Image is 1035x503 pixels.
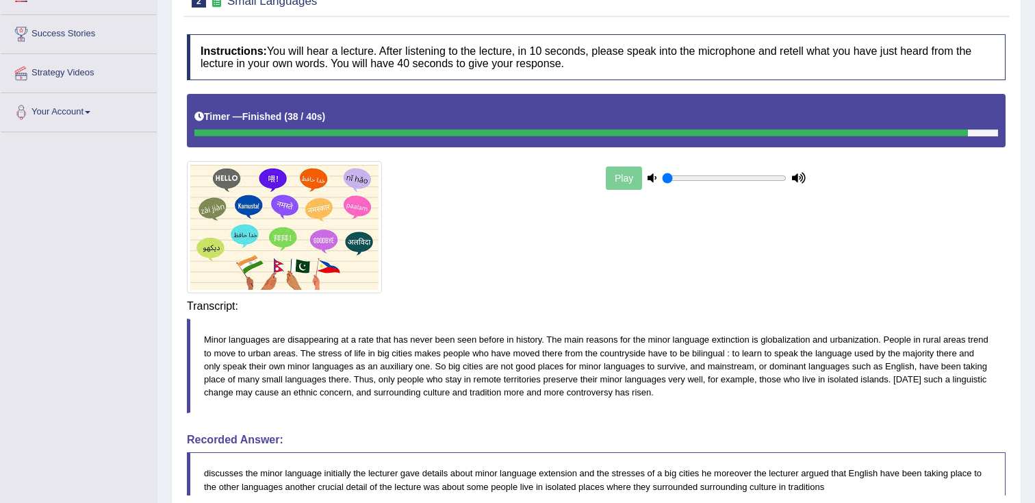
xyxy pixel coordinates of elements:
[322,111,326,122] b: )
[287,111,322,122] b: 38 / 40s
[242,111,282,122] b: Finished
[187,434,1006,446] h4: Recorded Answer:
[1,93,157,127] a: Your Account
[187,34,1006,80] h4: You will hear a lecture. After listening to the lecture, in 10 seconds, please speak into the mic...
[1,54,157,88] a: Strategy Videos
[201,45,267,57] b: Instructions:
[194,112,325,122] h5: Timer —
[187,300,1006,312] h4: Transcript:
[187,319,1006,413] blockquote: Minor languages are disappearing at a rate that has never been seen before in history. The main r...
[1,15,157,49] a: Success Stories
[284,111,287,122] b: (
